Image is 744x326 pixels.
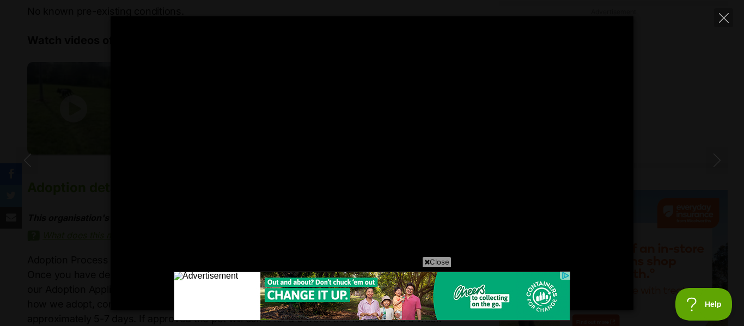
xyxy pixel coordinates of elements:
[675,288,733,321] iframe: Help Scout Beacon - Open
[174,272,570,321] iframe: Advertisement
[422,256,452,267] span: Close
[714,8,733,27] button: Close
[706,147,728,174] button: Next
[16,147,38,174] button: Previous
